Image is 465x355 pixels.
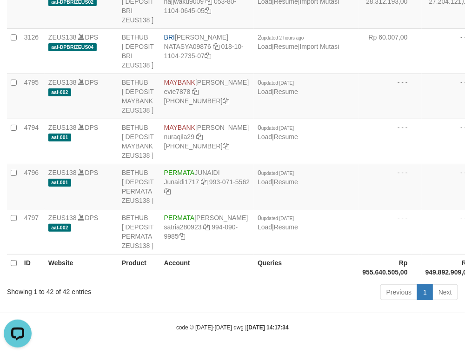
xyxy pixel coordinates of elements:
a: Copy 9940909985 to clipboard [179,233,185,240]
a: 1 [417,284,433,300]
a: nuraqila29 [164,133,194,141]
a: ZEUS138 [48,124,77,131]
a: Import Mutasi [300,43,339,50]
span: PERMATA [164,169,195,176]
th: Account [160,254,254,281]
a: ZEUS138 [48,79,77,86]
span: MAYBANK [164,124,195,131]
th: Website [45,254,118,281]
a: Resume [274,178,298,186]
div: Showing 1 to 42 of 42 entries [7,283,187,296]
a: Copy 018101104273507 to clipboard [205,52,211,60]
a: Copy 9930715562 to clipboard [164,188,171,195]
a: Junaidi1717 [164,178,199,186]
a: Copy evie7878 to clipboard [192,88,199,95]
td: BETHUB [ DEPOSIT MAYBANK ZEUS138 ] [118,74,160,119]
a: Resume [274,223,298,231]
a: Copy Junaidi1717 to clipboard [201,178,207,186]
a: ZEUS138 [48,33,77,41]
span: 0 [258,214,294,221]
span: aaf-001 [48,134,71,141]
td: JUNAIDI 993-071-5562 [160,164,254,209]
span: 0 [258,169,294,176]
span: | [258,214,298,231]
th: Queries [254,254,359,281]
a: Load [258,223,272,231]
td: 4796 [20,164,45,209]
a: Resume [274,88,298,95]
td: DPS [45,209,118,254]
td: - - - [359,209,422,254]
a: Next [432,284,458,300]
td: DPS [45,164,118,209]
td: DPS [45,119,118,164]
a: Copy satria280923 to clipboard [204,223,210,231]
td: [PERSON_NAME] 994-090-9985 [160,209,254,254]
span: updated [DATE] [261,171,294,176]
a: Copy 8004940100 to clipboard [223,97,229,105]
td: BETHUB [ DEPOSIT BRI ZEUS138 ] [118,28,160,74]
span: aaf-001 [48,179,71,187]
a: NATASYA09876 [164,43,211,50]
span: PERMATA [164,214,195,221]
a: satria280923 [164,223,202,231]
span: aaf-002 [48,224,71,232]
span: 0 [258,79,294,86]
td: [PERSON_NAME] [PHONE_NUMBER] [160,119,254,164]
td: - - - [359,74,422,119]
a: ZEUS138 [48,169,77,176]
td: DPS [45,28,118,74]
td: [PERSON_NAME] [PHONE_NUMBER] [160,74,254,119]
span: updated [DATE] [261,216,294,221]
a: Resume [274,43,298,50]
span: updated [DATE] [261,80,294,86]
td: BETHUB [ DEPOSIT PERMATA ZEUS138 ] [118,164,160,209]
span: updated 2 hours ago [261,35,304,40]
span: | | [258,33,339,50]
a: Load [258,43,272,50]
button: Open LiveChat chat widget [4,4,32,32]
a: Copy nuraqila29 to clipboard [196,133,203,141]
a: Previous [380,284,418,300]
span: updated [DATE] [261,126,294,131]
th: ID [20,254,45,281]
a: Copy 8743968600 to clipboard [223,142,229,150]
span: | [258,79,298,95]
a: Resume [274,133,298,141]
span: aaf-002 [48,88,71,96]
a: evie7878 [164,88,191,95]
td: 4797 [20,209,45,254]
td: 4794 [20,119,45,164]
span: MAYBANK [164,79,195,86]
a: Copy NATASYA09876 to clipboard [213,43,219,50]
span: 2 [258,33,304,41]
strong: [DATE] 14:17:34 [247,324,289,331]
td: BETHUB [ DEPOSIT PERMATA ZEUS138 ] [118,209,160,254]
a: Load [258,178,272,186]
small: code © [DATE]-[DATE] dwg | [176,324,289,331]
span: BRI [164,33,175,41]
td: Rp 60.007,00 [359,28,422,74]
a: Load [258,88,272,95]
th: Rp 955.640.505,00 [359,254,422,281]
a: ZEUS138 [48,214,77,221]
td: [PERSON_NAME] 018-10-1104-2735-07 [160,28,254,74]
a: Copy 053801104064505 to clipboard [205,7,211,14]
span: aaf-DPBRIZEUS04 [48,43,97,51]
td: - - - [359,119,422,164]
td: 4795 [20,74,45,119]
span: 0 [258,124,294,131]
td: BETHUB [ DEPOSIT MAYBANK ZEUS138 ] [118,119,160,164]
th: Product [118,254,160,281]
td: DPS [45,74,118,119]
span: | [258,124,298,141]
a: Load [258,133,272,141]
td: - - - [359,164,422,209]
td: 3126 [20,28,45,74]
span: | [258,169,298,186]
